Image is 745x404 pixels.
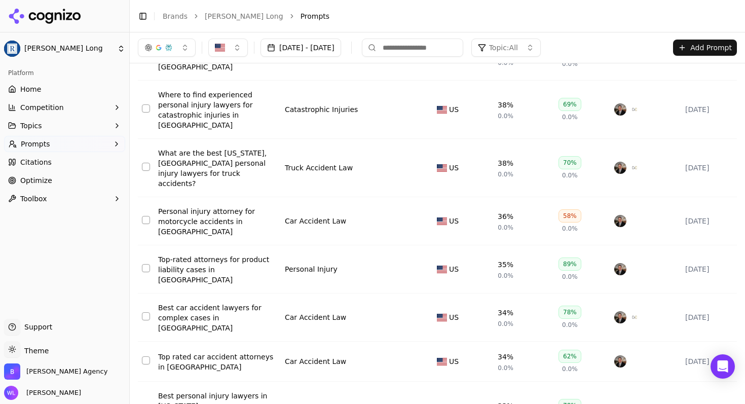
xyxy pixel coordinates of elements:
a: Best car accident lawyers for complex cases in [GEOGRAPHIC_DATA] [158,303,277,333]
a: Car Accident Law [285,356,346,366]
button: Open user button [4,386,81,400]
span: Topic: All [489,43,518,53]
img: US flag [437,106,447,114]
span: 0.0% [562,225,578,233]
button: Select row 34 [142,104,150,113]
span: 0.0% [498,112,513,120]
div: 78% [558,306,581,319]
a: [PERSON_NAME] Long [205,11,283,21]
div: 34% [498,308,513,318]
span: 0.0% [562,273,578,281]
div: 34% [498,352,513,362]
span: 0.0% [498,364,513,372]
img: US flag [437,314,447,321]
div: 62% [558,350,581,363]
img: Wendy Lindars [4,386,18,400]
span: 0.0% [562,365,578,373]
img: Bob Agency [4,363,20,380]
span: US [449,216,459,226]
div: [DATE] [685,312,733,322]
span: US [449,104,459,115]
span: US [449,264,459,274]
span: US [449,356,459,366]
span: 0.0% [562,113,578,121]
a: Optimize [4,172,125,189]
img: United States [215,43,225,53]
span: Competition [20,102,64,113]
div: Platform [4,65,125,81]
span: Prompts [21,139,50,149]
span: Optimize [20,175,52,186]
a: Truck Accident Law [285,163,353,173]
span: 0.0% [498,320,513,328]
span: Home [20,84,41,94]
a: Car Accident Law [285,312,346,322]
a: Car Accident Law [285,216,346,226]
div: [DATE] [685,104,733,115]
img: cohen and cohen [628,103,641,116]
a: Brands [163,12,188,20]
div: [DATE] [685,163,733,173]
button: Topics [4,118,125,134]
span: 0.0% [562,171,578,179]
img: Regan Zambri Long [4,41,20,57]
span: Theme [20,347,49,355]
button: Select row 35 [142,163,150,171]
a: Where to find experienced personal injury lawyers for catastrophic injuries in [GEOGRAPHIC_DATA] [158,90,277,130]
img: US flag [437,217,447,225]
button: Select row 39 [142,356,150,364]
div: [DATE] [685,264,733,274]
button: [DATE] - [DATE] [260,39,341,57]
a: Citations [4,154,125,170]
img: cohen and cohen [628,162,641,174]
a: Home [4,81,125,97]
span: Bob Agency [26,367,107,376]
span: US [449,163,459,173]
span: 0.0% [498,224,513,232]
div: [DATE] [685,216,733,226]
div: [DATE] [685,356,733,366]
a: What are the best [US_STATE], [GEOGRAPHIC_DATA] personal injury lawyers for truck accidents? [158,148,277,189]
img: price benowitz [614,311,626,323]
button: Add Prompt [673,40,737,56]
img: US flag [437,266,447,273]
a: Top-rated attorneys for product liability cases in [GEOGRAPHIC_DATA] [158,254,277,285]
div: 35% [498,260,513,270]
span: [PERSON_NAME] Long [24,44,113,53]
img: US flag [437,164,447,172]
div: 58% [558,209,581,223]
img: price benowitz [614,263,626,275]
span: 0.0% [498,272,513,280]
a: Personal Injury [285,264,338,274]
span: Toolbox [20,194,47,204]
span: 0.0% [562,60,578,68]
span: US [449,312,459,322]
div: 36% [498,211,513,222]
div: 38% [498,158,513,168]
button: Competition [4,99,125,116]
div: Open Intercom Messenger [711,354,735,379]
a: Catastrophic Injuries [285,104,358,115]
button: Select row 37 [142,264,150,272]
button: Toolbox [4,191,125,207]
div: Top rated car accident attorneys in [GEOGRAPHIC_DATA] [158,352,277,372]
a: Personal injury attorney for motorcycle accidents in [GEOGRAPHIC_DATA] [158,206,277,237]
img: US flag [437,358,447,365]
button: Prompts [4,136,125,152]
span: Support [20,322,52,332]
img: price benowitz [614,215,626,227]
button: Select row 36 [142,216,150,224]
img: price benowitz [614,355,626,368]
div: 38% [498,100,513,110]
span: [PERSON_NAME] [22,388,81,397]
img: price benowitz [614,162,626,174]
